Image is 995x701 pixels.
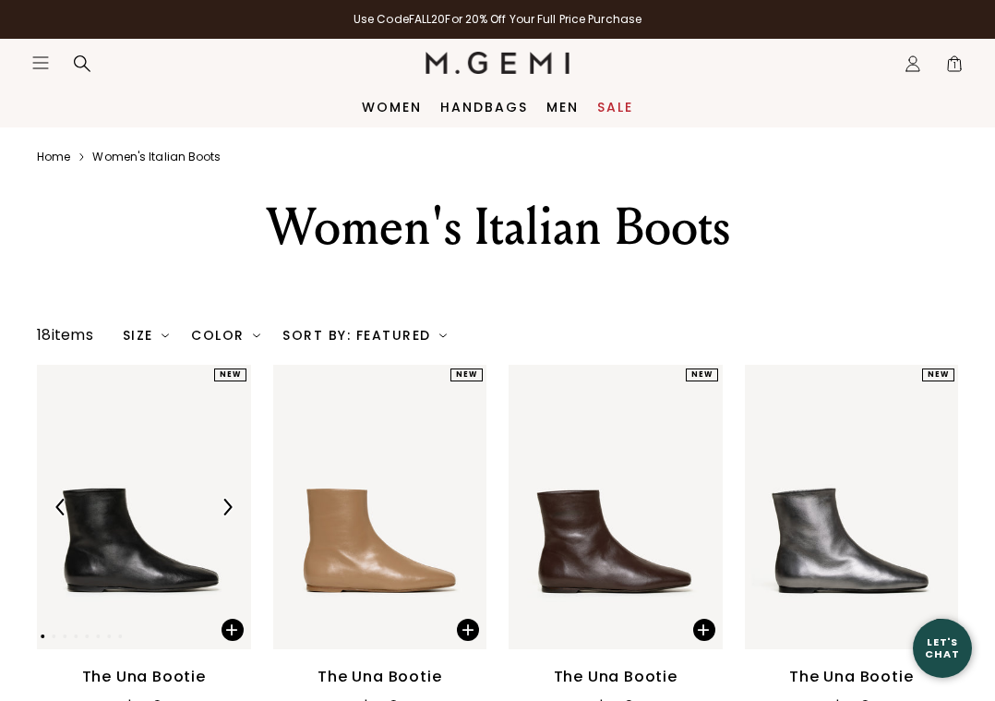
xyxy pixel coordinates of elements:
[37,365,250,649] img: The Una Bootie
[913,636,972,659] div: Let's Chat
[486,365,700,649] img: The Una Bootie
[162,332,169,339] img: chevron-down.svg
[409,11,446,27] strong: FALL20
[722,365,935,649] img: The Una Bootie
[450,369,483,381] div: NEW
[945,58,964,77] span: 1
[439,332,447,339] img: chevron-down.svg
[92,150,221,164] a: Women's italian boots
[362,100,422,115] a: Women
[155,194,840,260] div: Women's Italian Boots
[53,499,69,515] img: Previous Arrow
[191,328,260,343] div: Color
[509,365,722,649] img: The Una Bootie
[273,365,486,649] img: The Una Bootie
[597,100,633,115] a: Sale
[318,666,441,688] div: The Una Bootie
[253,332,260,339] img: chevron-down.svg
[82,666,206,688] div: The Una Bootie
[123,328,170,343] div: Size
[686,369,718,381] div: NEW
[745,365,958,649] img: The Una Bootie
[219,499,235,515] img: Next Arrow
[37,324,93,346] div: 18 items
[282,328,447,343] div: Sort By: Featured
[554,666,677,688] div: The Una Bootie
[37,150,70,164] a: Home
[546,100,579,115] a: Men
[789,666,913,688] div: The Una Bootie
[440,100,528,115] a: Handbags
[922,369,954,381] div: NEW
[214,369,246,381] div: NEW
[31,54,50,72] button: Open site menu
[250,365,463,649] img: The Una Bootie
[426,52,570,74] img: M.Gemi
